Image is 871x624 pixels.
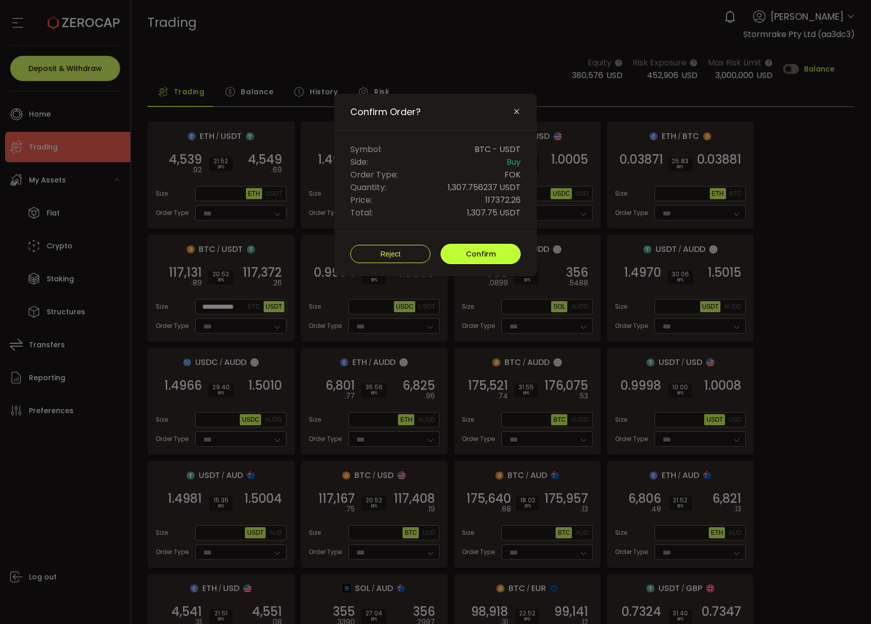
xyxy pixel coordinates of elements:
span: Order Type: [350,168,398,181]
span: Total: [350,206,373,219]
button: Reject [350,245,430,263]
span: Buy [506,156,521,168]
iframe: Chat Widget [750,515,871,624]
span: Side: [350,156,368,168]
span: Symbol: [350,143,382,156]
button: Close [513,107,521,117]
div: Confirm Order? [334,94,537,276]
span: Confirm [466,249,496,259]
span: Confirm Order? [350,106,421,118]
span: Quantity: [350,181,386,194]
span: 1,307.75 USDT [467,206,521,219]
span: 117372.26 [485,194,521,206]
span: FOK [504,168,521,181]
button: Confirm [441,244,521,264]
span: BTC - USDT [475,143,521,156]
span: 1,307.756237 USDT [448,181,521,194]
span: Price: [350,194,372,206]
span: Reject [380,250,401,258]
